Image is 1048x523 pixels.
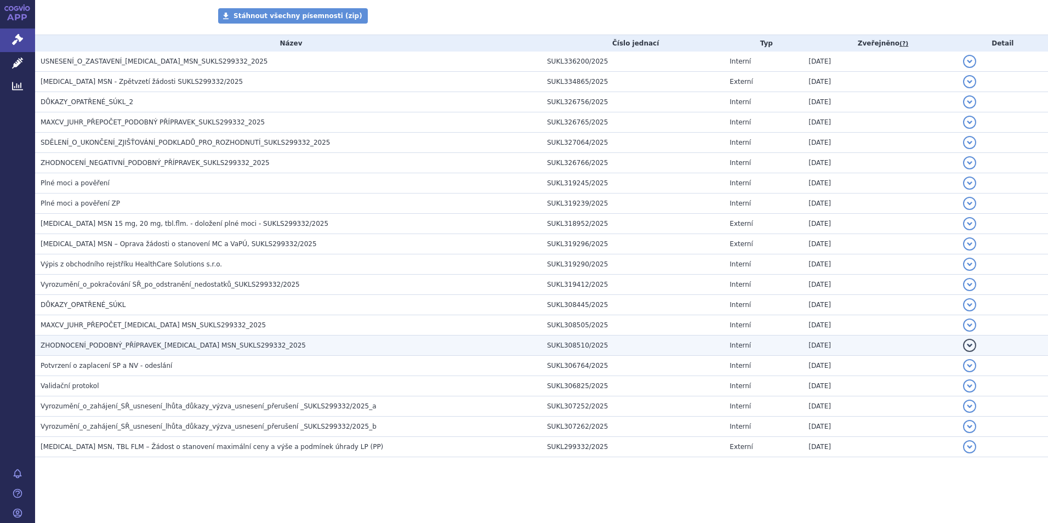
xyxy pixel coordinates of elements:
td: SUKL319245/2025 [542,173,724,194]
span: Interní [730,139,751,146]
td: [DATE] [803,376,957,396]
span: SDĚLENÍ_O_UKONČENÍ_ZJIŠŤOVÁNÍ_PODKLADŮ_PRO_ROZHODNUTÍ_SUKLS299332_2025 [41,139,330,146]
td: SUKL326756/2025 [542,92,724,112]
span: Vyrozumění_o_pokračování SŘ_po_odstranění_nedostatků_SUKLS299332/2025 [41,281,300,288]
button: detail [963,75,976,88]
span: MAXCV_JUHR_PŘEPOČET_PODOBNÝ PŘÍPRAVEK_SUKLS299332_2025 [41,118,265,126]
td: SUKL334865/2025 [542,72,724,92]
span: Interní [730,301,751,309]
td: [DATE] [803,52,957,72]
td: [DATE] [803,437,957,457]
span: Externí [730,240,753,248]
td: [DATE] [803,92,957,112]
td: [DATE] [803,72,957,92]
button: detail [963,55,976,68]
th: Číslo jednací [542,35,724,52]
button: detail [963,197,976,210]
span: Interní [730,362,751,369]
td: SUKL299332/2025 [542,437,724,457]
span: RIVAROXABAN MSN - Zpětvzetí žádosti SUKLS299332/2025 [41,78,243,86]
td: [DATE] [803,336,957,356]
span: Validační protokol [41,382,99,390]
abbr: (?) [899,40,908,48]
td: SUKL319296/2025 [542,234,724,254]
span: Plné moci a pověření ZP [41,200,120,207]
th: Název [35,35,542,52]
button: detail [963,136,976,149]
td: SUKL308505/2025 [542,315,724,336]
td: SUKL307262/2025 [542,417,724,437]
button: detail [963,177,976,190]
td: [DATE] [803,254,957,275]
span: Vyrozumění_o_zahájení_SŘ_usnesení_lhůta_důkazy_výzva_usnesení_přerušení _SUKLS299332/2025_a [41,402,377,410]
td: [DATE] [803,275,957,295]
td: SUKL308510/2025 [542,336,724,356]
td: SUKL306764/2025 [542,356,724,376]
button: detail [963,420,976,433]
span: DŮKAZY_OPATŘENÉ_SÚKL_2 [41,98,133,106]
td: SUKL318952/2025 [542,214,724,234]
td: [DATE] [803,112,957,133]
td: SUKL336200/2025 [542,52,724,72]
td: [DATE] [803,417,957,437]
button: detail [963,217,976,230]
span: RIVAROXABAN MSN – Oprava žádosti o stanovení MC a VaPÚ, SUKLS299332/2025 [41,240,317,248]
td: [DATE] [803,295,957,315]
span: ZHODNOCENÍ_NEGATIVNÍ_PODOBNÝ_PŘÍPRAVEK_SUKLS299332_2025 [41,159,270,167]
span: Interní [730,58,751,65]
span: Interní [730,321,751,329]
td: [DATE] [803,133,957,153]
span: Interní [730,281,751,288]
td: SUKL307252/2025 [542,396,724,417]
button: detail [963,258,976,271]
button: detail [963,95,976,109]
span: Stáhnout všechny písemnosti (zip) [233,12,362,20]
td: SUKL326765/2025 [542,112,724,133]
button: detail [963,298,976,311]
td: [DATE] [803,173,957,194]
span: RIVAROXABAN MSN, TBL FLM – Žádost o stanovení maximální ceny a výše a podmínek úhrady LP (PP) [41,443,383,451]
span: USNESENÍ_O_ZASTAVENÍ_RIVAROXABAN_MSN_SUKLS299332_2025 [41,58,267,65]
td: [DATE] [803,356,957,376]
td: SUKL327064/2025 [542,133,724,153]
span: ZHODNOCENÍ_PODOBNÝ_PŘÍPRAVEK_RIVAROXABAN MSN_SUKLS299332_2025 [41,342,306,349]
span: Interní [730,159,751,167]
span: Interní [730,260,751,268]
td: SUKL319290/2025 [542,254,724,275]
button: detail [963,116,976,129]
td: SUKL308445/2025 [542,295,724,315]
td: [DATE] [803,234,957,254]
span: Výpis z obchodního rejstříku HealthCare Solutions s.r.o. [41,260,222,268]
th: Zveřejněno [803,35,957,52]
button: detail [963,339,976,352]
span: DŮKAZY_OPATŘENÉ_SÚKL [41,301,126,309]
td: SUKL319412/2025 [542,275,724,295]
td: SUKL326766/2025 [542,153,724,173]
span: Externí [730,220,753,228]
span: Interní [730,118,751,126]
span: Interní [730,402,751,410]
span: Interní [730,423,751,430]
td: SUKL319239/2025 [542,194,724,214]
button: detail [963,400,976,413]
button: detail [963,379,976,393]
th: Typ [724,35,803,52]
button: detail [963,319,976,332]
a: Stáhnout všechny písemnosti (zip) [218,8,368,24]
span: Interní [730,98,751,106]
button: detail [963,359,976,372]
span: Potvrzení o zaplacení SP a NV - odeslání [41,362,172,369]
span: Interní [730,200,751,207]
button: detail [963,278,976,291]
span: MAXCV_JUHR_PŘEPOČET_RIVAROXABAN MSN_SUKLS299332_2025 [41,321,266,329]
td: [DATE] [803,194,957,214]
button: detail [963,156,976,169]
span: Vyrozumění_o_zahájení_SŘ_usnesení_lhůta_důkazy_výzva_usnesení_přerušení _SUKLS299332/2025_b [41,423,377,430]
span: Plné moci a pověření [41,179,110,187]
span: Interní [730,179,751,187]
span: Interní [730,382,751,390]
td: [DATE] [803,214,957,234]
th: Detail [958,35,1048,52]
span: Interní [730,342,751,349]
td: SUKL306825/2025 [542,376,724,396]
